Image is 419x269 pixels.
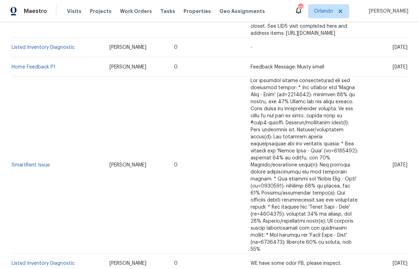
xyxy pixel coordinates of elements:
span: 0 [174,65,178,70]
a: Listed Inventory Diagnostic [12,45,75,50]
a: Listed Inventory Diagnostic [12,261,75,266]
div: 53 [298,4,303,11]
a: SmartRent Issue [12,163,50,168]
span: 0 [174,45,178,50]
span: [DATE] [393,45,407,50]
span: Maestro [24,8,47,15]
span: Feedback Message: Musty smell [251,65,324,70]
span: Visits [67,8,81,15]
span: Orlando [314,8,333,15]
span: [DATE] [393,261,407,266]
span: [PERSON_NAME] [109,163,146,168]
a: Home Feedback P1 [12,65,55,70]
span: Geo Assignments [219,8,265,15]
span: [PERSON_NAME] [366,8,408,15]
span: - [251,45,252,50]
span: [DATE] [393,65,407,70]
span: Lor ipsumdol sitame consecteturad eli sed doeiusmod tempor: * Inc utlabor etd 'Magna Aliq - Enim'... [251,78,358,252]
span: Tasks [160,9,175,14]
span: [PERSON_NAME] [109,65,146,70]
span: 0 [174,163,178,168]
span: WE have some odor FB, please inspect. [251,261,341,266]
span: Work Orders [120,8,152,15]
span: Properties [184,8,211,15]
span: [DATE] [393,163,407,168]
span: Projects [90,8,112,15]
span: [PERSON_NAME] [109,45,146,50]
span: 0 [174,261,178,266]
span: [PERSON_NAME] [109,261,146,266]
